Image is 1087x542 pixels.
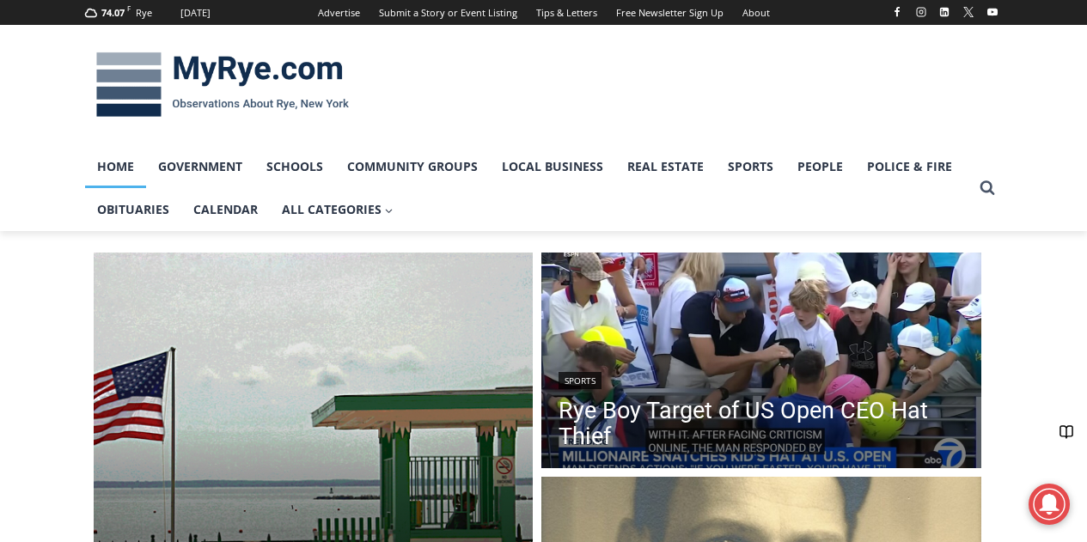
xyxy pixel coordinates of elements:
a: Read More Rye Boy Target of US Open CEO Hat Thief [541,253,981,472]
div: Rye [136,5,152,21]
nav: Primary Navigation [85,145,972,232]
span: F [127,3,131,13]
a: Community Groups [335,145,490,188]
a: Obituaries [85,188,181,231]
a: Government [146,145,254,188]
a: Rye Boy Target of US Open CEO Hat Thief [559,398,964,449]
a: Police & Fire [855,145,964,188]
a: Calendar [181,188,270,231]
a: Home [85,145,146,188]
a: X [958,2,979,22]
a: Linkedin [934,2,955,22]
a: Instagram [911,2,931,22]
a: YouTube [982,2,1003,22]
div: [DATE] [180,5,211,21]
a: Sports [716,145,785,188]
img: MyRye.com [85,40,360,130]
a: Schools [254,145,335,188]
a: Sports [559,372,602,389]
a: Local Business [490,145,615,188]
a: Real Estate [615,145,716,188]
span: All Categories [282,200,394,219]
a: All Categories [270,188,406,231]
img: (PHOTO: A Rye boy attending the US Open was the target of a CEO who snatched a hat being given to... [541,253,981,472]
span: 74.07 [101,6,125,19]
a: People [785,145,855,188]
a: Facebook [887,2,907,22]
button: View Search Form [972,173,1003,204]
